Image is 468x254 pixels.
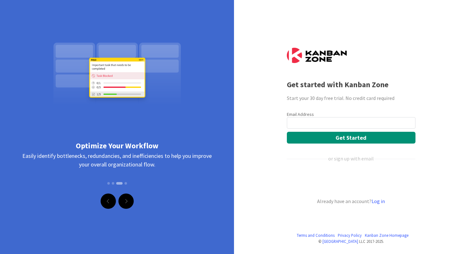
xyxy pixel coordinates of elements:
button: Slide 3 [116,182,123,185]
a: [GEOGRAPHIC_DATA] [323,239,358,244]
a: Terms and Conditions [297,232,335,238]
a: Log in [372,198,385,204]
div: Start your 30 day free trial. No credit card required [287,94,415,102]
button: Get Started [287,132,415,144]
div: or sign up with email [328,155,374,162]
button: Slide 4 [124,179,127,188]
label: Email Address [287,111,314,117]
div: © LLC 2017- 2025 . [287,238,415,244]
div: Optimize Your Workflow [22,140,212,152]
b: Get started with Kanban Zone [287,80,388,89]
iframe: [Googleでログイン]ボタン [284,173,417,187]
button: Slide 2 [112,179,114,188]
a: Privacy Policy [338,232,362,238]
a: Kanban Zone Homepage [365,232,408,238]
button: Slide 1 [107,179,110,188]
div: Easily identify bottlenecks, redundancies, and inefficiencies to help you improve your overall or... [22,152,212,193]
img: Kanban Zone [287,48,347,63]
div: Already have an account? [287,197,415,205]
